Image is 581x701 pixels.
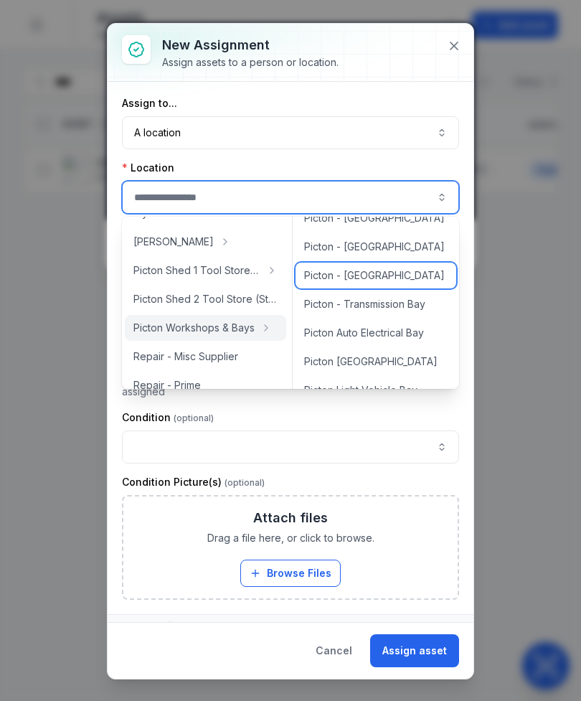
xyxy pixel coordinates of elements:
[370,634,459,667] button: Assign asset
[303,634,364,667] button: Cancel
[133,378,201,392] span: Repair - Prime
[122,621,178,638] span: Assets
[122,96,177,110] label: Assign to...
[163,621,178,638] div: 1
[122,475,265,489] label: Condition Picture(s)
[304,240,445,254] span: Picton - [GEOGRAPHIC_DATA]
[304,354,438,369] span: Picton [GEOGRAPHIC_DATA]
[122,161,174,175] label: Location
[133,292,278,306] span: Picton Shed 2 Tool Store (Storage)
[304,326,424,340] span: Picton Auto Electrical Bay
[133,263,260,278] span: Picton Shed 1 Tool Store (Storage)
[240,560,341,587] button: Browse Files
[133,349,238,364] span: Repair - Misc Supplier
[304,211,445,225] span: Picton - [GEOGRAPHIC_DATA]
[108,615,473,644] button: Assets1
[133,235,214,249] span: [PERSON_NAME]
[253,508,328,528] h3: Attach files
[304,297,425,311] span: Picton - Transmission Bay
[133,321,255,335] span: Picton Workshops & Bays
[304,268,445,283] span: Picton - [GEOGRAPHIC_DATA]
[304,383,417,397] span: Picton Light Vehicle Bay
[122,410,214,425] label: Condition
[207,531,374,545] span: Drag a file here, or click to browse.
[162,35,339,55] h3: New assignment
[162,55,339,70] div: Assign assets to a person or location.
[122,116,459,149] button: A location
